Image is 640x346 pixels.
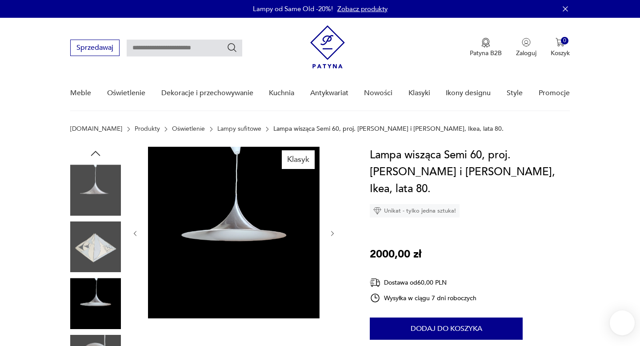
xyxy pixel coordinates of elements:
button: Dodaj do koszyka [370,318,523,340]
p: Lampa wisząca Semi 60, proj. [PERSON_NAME] i [PERSON_NAME], Ikea, lata 80. [273,125,504,133]
a: Ikony designu [446,76,491,110]
a: Zobacz produkty [337,4,388,13]
img: Zdjęcie produktu Lampa wisząca Semi 60, proj. Claus Bonderup i Thorsten Thorup, Ikea, lata 80. [70,278,121,329]
img: Ikona diamentu [373,207,381,215]
a: Nowości [364,76,392,110]
div: Wysyłka w ciągu 7 dni roboczych [370,293,476,303]
button: Patyna B2B [470,38,502,57]
iframe: Smartsupp widget button [610,310,635,335]
p: Patyna B2B [470,49,502,57]
button: Szukaj [227,42,237,53]
img: Zdjęcie produktu Lampa wisząca Semi 60, proj. Claus Bonderup i Thorsten Thorup, Ikea, lata 80. [70,221,121,272]
a: Lampy sufitowe [217,125,261,133]
h1: Lampa wisząca Semi 60, proj. [PERSON_NAME] i [PERSON_NAME], Ikea, lata 80. [370,147,569,197]
div: Unikat - tylko jedna sztuka! [370,204,460,217]
img: Patyna - sklep z meblami i dekoracjami vintage [310,25,345,68]
button: 0Koszyk [551,38,570,57]
a: Antykwariat [310,76,348,110]
img: Ikona dostawy [370,277,380,288]
p: Zaloguj [516,49,536,57]
p: 2000,00 zł [370,246,421,263]
img: Ikonka użytkownika [522,38,531,47]
div: 0 [561,37,568,44]
a: Oświetlenie [107,76,145,110]
img: Ikona medalu [481,38,490,48]
div: Dostawa od 60,00 PLN [370,277,476,288]
img: Zdjęcie produktu Lampa wisząca Semi 60, proj. Claus Bonderup i Thorsten Thorup, Ikea, lata 80. [148,147,320,318]
p: Lampy od Same Old -20%! [253,4,333,13]
a: Dekoracje i przechowywanie [161,76,253,110]
a: Sprzedawaj [70,45,120,52]
p: Koszyk [551,49,570,57]
button: Zaloguj [516,38,536,57]
a: Meble [70,76,91,110]
a: Style [507,76,523,110]
a: Klasyki [408,76,430,110]
a: [DOMAIN_NAME] [70,125,122,133]
a: Kuchnia [269,76,294,110]
a: Promocje [539,76,570,110]
img: Zdjęcie produktu Lampa wisząca Semi 60, proj. Claus Bonderup i Thorsten Thorup, Ikea, lata 80. [70,165,121,215]
a: Oświetlenie [172,125,205,133]
div: Klasyk [282,150,315,169]
img: Ikona koszyka [556,38,564,47]
a: Ikona medaluPatyna B2B [470,38,502,57]
a: Produkty [135,125,160,133]
button: Sprzedawaj [70,40,120,56]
